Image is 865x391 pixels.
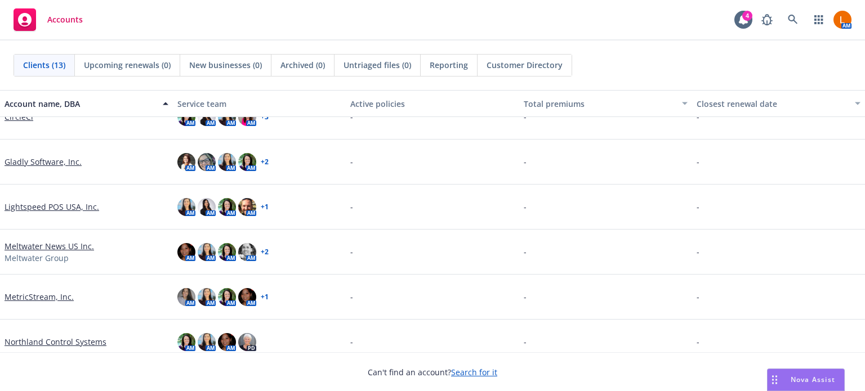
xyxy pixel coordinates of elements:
[697,291,699,303] span: -
[84,59,171,71] span: Upcoming renewals (0)
[697,98,848,110] div: Closest renewal date
[261,114,269,120] a: + 3
[742,11,752,21] div: 4
[697,336,699,348] span: -
[346,90,519,117] button: Active policies
[697,156,699,168] span: -
[198,243,216,261] img: photo
[5,252,69,264] span: Meltwater Group
[768,369,782,390] div: Drag to move
[350,246,353,258] span: -
[430,59,468,71] span: Reporting
[451,367,497,377] a: Search for it
[218,198,236,216] img: photo
[767,368,845,391] button: Nova Assist
[350,291,353,303] span: -
[524,246,527,258] span: -
[487,59,563,71] span: Customer Directory
[261,204,269,210] a: + 1
[280,59,325,71] span: Archived (0)
[344,59,411,71] span: Untriaged files (0)
[524,291,527,303] span: -
[218,288,236,306] img: photo
[368,366,497,378] span: Can't find an account?
[5,336,106,348] a: Northland Control Systems
[524,201,527,213] span: -
[261,249,269,255] a: + 2
[177,98,341,110] div: Service team
[350,156,353,168] span: -
[5,98,156,110] div: Account name, DBA
[177,243,195,261] img: photo
[5,156,82,168] a: Gladly Software, Inc.
[524,156,527,168] span: -
[177,333,195,351] img: photo
[519,90,692,117] button: Total premiums
[833,11,851,29] img: photo
[697,246,699,258] span: -
[524,336,527,348] span: -
[47,15,83,24] span: Accounts
[177,198,195,216] img: photo
[9,4,87,35] a: Accounts
[177,288,195,306] img: photo
[218,333,236,351] img: photo
[238,198,256,216] img: photo
[238,153,256,171] img: photo
[697,201,699,213] span: -
[173,90,346,117] button: Service team
[5,291,74,303] a: MetricStream, Inc.
[198,288,216,306] img: photo
[198,333,216,351] img: photo
[261,294,269,300] a: + 1
[5,240,94,252] a: Meltwater News US Inc.
[238,288,256,306] img: photo
[756,8,778,31] a: Report a Bug
[238,333,256,351] img: photo
[189,59,262,71] span: New businesses (0)
[198,153,216,171] img: photo
[791,375,835,384] span: Nova Assist
[692,90,865,117] button: Closest renewal date
[350,201,353,213] span: -
[177,153,195,171] img: photo
[350,98,514,110] div: Active policies
[782,8,804,31] a: Search
[5,201,99,213] a: Lightspeed POS USA, Inc.
[23,59,65,71] span: Clients (13)
[808,8,830,31] a: Switch app
[261,159,269,165] a: + 2
[524,98,675,110] div: Total premiums
[218,153,236,171] img: photo
[238,243,256,261] img: photo
[218,243,236,261] img: photo
[350,336,353,348] span: -
[198,198,216,216] img: photo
